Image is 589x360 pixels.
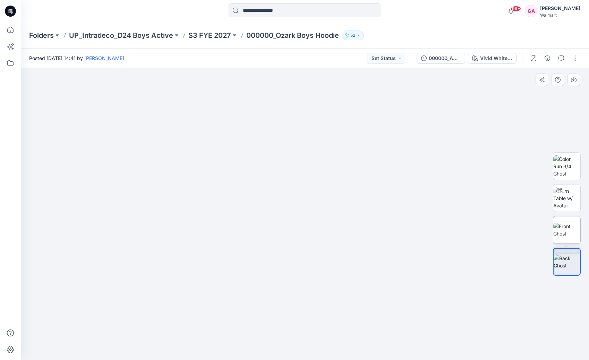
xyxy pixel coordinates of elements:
a: UP_Intradeco_D24 Boys Active [69,31,173,40]
button: 000000_ADM_Ozark Boys Hoodie [417,53,465,64]
p: 52 [350,32,355,39]
a: S3 FYE 2027 [188,31,231,40]
p: 000000_Ozark Boys Hoodie [246,31,339,40]
img: Back Ghost [554,255,580,269]
a: Folders [29,31,54,40]
div: 000000_ADM_Ozark Boys Hoodie [429,54,461,62]
button: 52 [342,31,364,40]
span: Posted [DATE] 14:41 by [29,54,124,62]
img: Turn Table w/ Avatar [553,187,580,209]
div: Vivid White-Mountain Scene 2 [480,54,512,62]
div: [PERSON_NAME] [540,4,580,12]
button: Details [542,53,553,64]
a: [PERSON_NAME] [84,55,124,61]
button: Vivid White-Mountain Scene 2 [468,53,517,64]
img: Color Run 3/4 Ghost [553,155,580,177]
span: 99+ [511,6,521,11]
div: GA [525,5,537,17]
img: Front Ghost [553,223,580,237]
div: Walmart [540,12,580,18]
